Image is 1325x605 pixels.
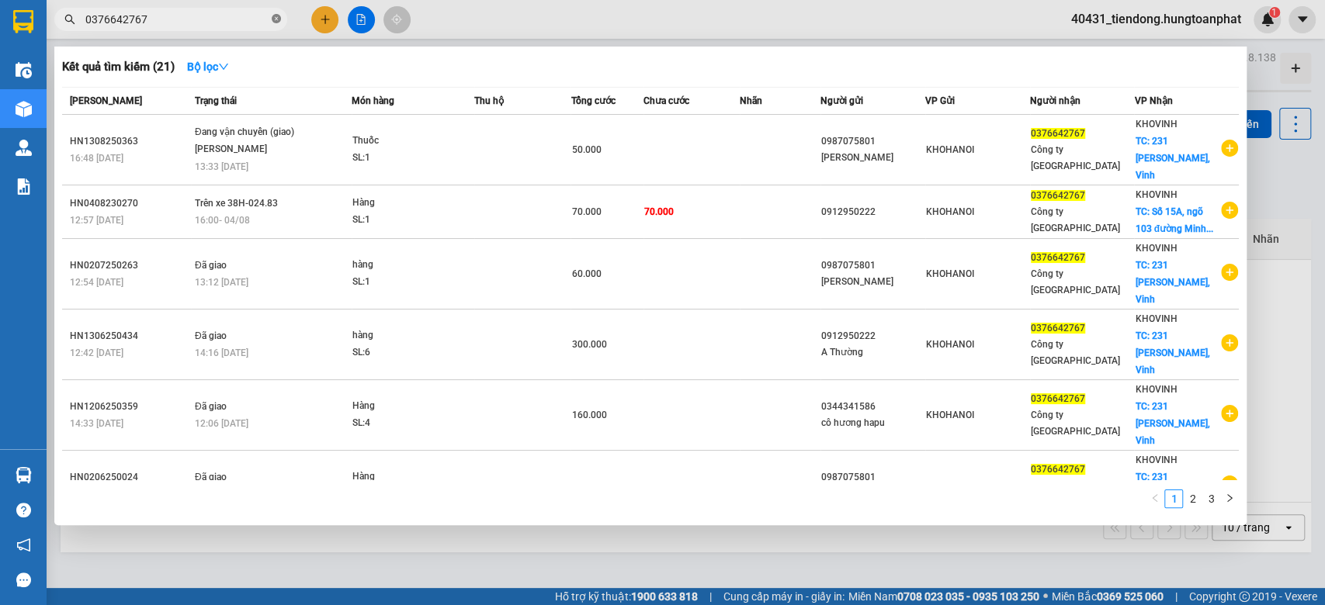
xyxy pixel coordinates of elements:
div: HN1306250434 [70,328,190,344]
span: 0376642767 [1031,464,1085,475]
span: TC: 231 [PERSON_NAME], Vinh [1135,136,1209,181]
h3: Kết quả tìm kiếm ( 21 ) [62,59,175,75]
div: HN1308250363 [70,133,190,150]
span: KHOVINH [1135,243,1177,254]
span: 12:06 [DATE] [195,418,248,429]
li: Previous Page [1146,489,1164,508]
a: 2 [1184,490,1201,507]
span: close-circle [272,14,281,23]
span: KHOVINH [1135,384,1177,395]
span: 13:33 [DATE] [195,161,248,172]
span: TC: 231 [PERSON_NAME], Vinh [1135,472,1209,517]
span: plus-circle [1221,475,1238,493]
div: 0344341586 [821,399,924,415]
span: Món hàng [352,95,394,106]
div: 0987075801 [821,469,924,486]
div: Công ty [GEOGRAPHIC_DATA] [1031,407,1134,440]
span: 0376642767 [1031,323,1085,334]
div: SL: 1 [352,212,469,229]
li: Next Page [1220,489,1239,508]
div: HN0408230270 [70,195,190,212]
span: message [16,572,31,587]
div: SL: 4 [352,415,469,432]
span: KHOVINH [1135,119,1177,130]
span: 14:33 [DATE] [70,418,123,429]
span: 0376642767 [1031,393,1085,404]
span: KHOHANOI [926,206,974,217]
div: hàng [352,257,469,274]
span: TC: 231 [PERSON_NAME], Vinh [1135,401,1209,446]
span: VP Gửi [925,95,955,106]
button: left [1146,489,1164,508]
span: 60.000 [571,268,601,279]
button: Bộ lọcdown [175,54,241,79]
span: 16:48 [DATE] [70,153,123,164]
a: 3 [1202,490,1219,507]
span: 13:12 [DATE] [195,277,248,288]
span: question-circle [16,503,31,517]
div: 0987075801 [821,258,924,274]
span: 16:00 - 04/08 [195,215,250,226]
li: 3 [1202,489,1220,508]
span: Người gửi [820,95,863,106]
img: warehouse-icon [16,140,32,156]
div: Hàng [352,195,469,212]
span: Nhãn [740,95,762,106]
button: right [1220,489,1239,508]
span: Tổng cước [571,95,615,106]
span: Chưa cước [643,95,689,106]
li: 2 [1183,489,1202,508]
img: logo-vxr [13,10,33,33]
span: Đã giao [195,472,227,482]
div: 0912950222 [821,328,924,344]
div: Công ty [GEOGRAPHIC_DATA] [1031,142,1134,175]
span: 12:42 [DATE] [70,347,123,358]
span: 160.000 [571,410,606,420]
span: notification [16,538,31,552]
div: SL: 1 [352,274,469,291]
span: Trạng thái [195,95,237,106]
span: down [218,61,229,72]
span: KHOHANOI [926,144,974,155]
span: close-circle [272,12,281,27]
span: plus-circle [1221,334,1238,351]
span: KHOVINH [1135,455,1177,465]
div: Hàng [352,468,469,486]
div: Công ty [GEOGRAPHIC_DATA] [1031,204,1134,237]
div: [PERSON_NAME] [195,141,311,158]
input: Tìm tên, số ĐT hoặc mã đơn [85,11,269,28]
div: SL: 1 [352,150,469,167]
span: Thu hộ [474,95,504,106]
span: 70.000 [571,206,601,217]
div: Đang vận chuyển (giao) [195,124,311,141]
span: 70.000 [644,206,674,217]
div: Công ty [GEOGRAPHIC_DATA] [1031,478,1134,510]
span: plus-circle [1221,405,1238,422]
div: HN0207250263 [70,258,190,274]
div: Thuốc [352,133,469,150]
div: HN1206250359 [70,399,190,415]
div: Công ty [GEOGRAPHIC_DATA] [1031,266,1134,299]
span: left [1150,493,1160,503]
img: warehouse-icon [16,62,32,78]
div: A Thường [821,344,924,361]
span: 0376642767 [1031,252,1085,263]
span: 0376642767 [1031,190,1085,201]
strong: Bộ lọc [187,60,229,73]
a: 1 [1165,490,1182,507]
span: KHOHANOI [926,268,974,279]
span: KHOVINH [1135,189,1177,200]
div: HN0206250024 [70,469,190,486]
img: warehouse-icon [16,101,32,117]
span: 12:54 [DATE] [70,277,123,288]
span: KHOHANOI [926,410,974,420]
img: warehouse-icon [16,467,32,483]
span: 300.000 [571,339,606,350]
div: 0912950222 [821,204,924,220]
span: TC: 231 [PERSON_NAME], Vinh [1135,260,1209,305]
div: Hàng [352,398,469,415]
span: Đã giao [195,330,227,341]
span: KHOVINH [1135,313,1177,324]
li: 1 [1164,489,1183,508]
div: cô hương hapu [821,415,924,431]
